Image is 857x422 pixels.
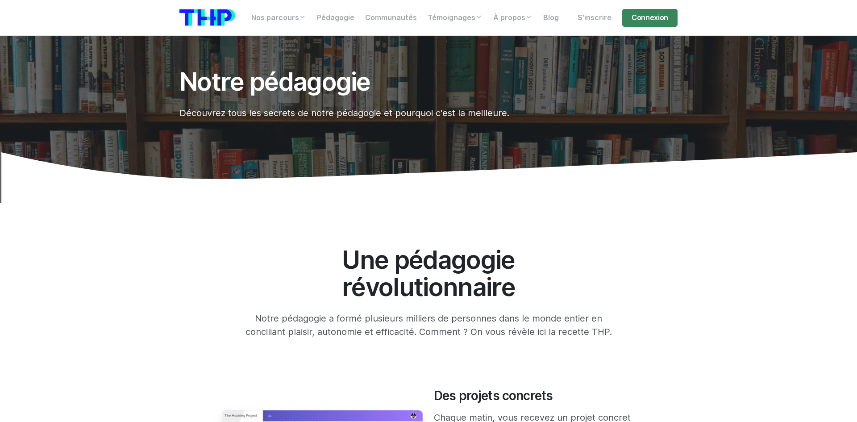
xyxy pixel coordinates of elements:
[246,9,312,27] a: Nos parcours
[360,9,422,27] a: Communautés
[312,9,360,27] a: Pédagogie
[488,9,538,27] a: À propos
[179,68,593,96] h1: Notre pédagogie
[275,246,582,301] h2: Une pédagogie révolutionnaire
[538,9,564,27] a: Blog
[622,9,678,27] a: Connexion
[422,9,488,27] a: Témoignages
[243,312,614,338] p: Notre pédagogie a formé plusieurs milliers de personnes dans le monde entier en conciliant plaisi...
[572,9,617,27] a: S'inscrire
[179,106,593,120] p: Découvrez tous les secrets de notre pédagogie et pourquoi c'est la meilleure.
[434,389,635,404] h3: Des projets concrets
[179,9,235,26] img: logo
